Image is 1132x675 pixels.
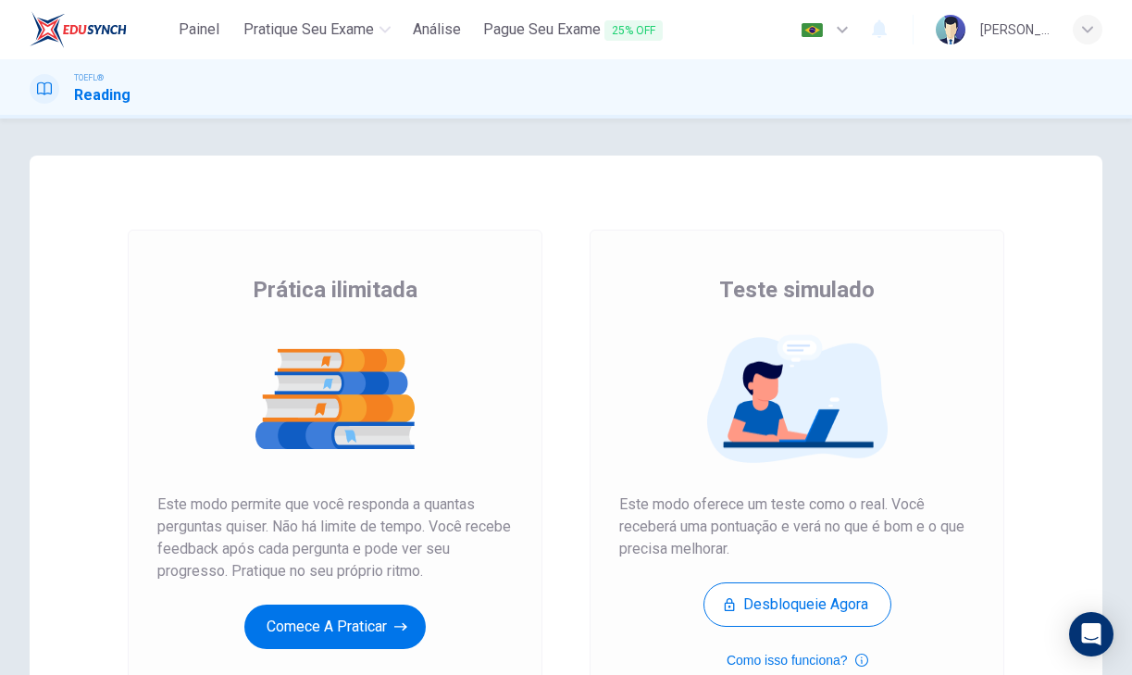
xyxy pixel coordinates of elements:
[74,84,131,106] h1: Reading
[619,494,975,560] span: Este modo oferece um teste como o real. Você receberá uma pontuação e verá no que é bom e o que p...
[405,13,468,46] button: Análise
[980,19,1051,41] div: [PERSON_NAME]
[727,649,868,671] button: Como isso funciona?
[703,582,891,627] button: Desbloqueie agora
[169,13,229,46] button: Painel
[604,20,663,41] span: 25% OFF
[1069,612,1113,656] div: Open Intercom Messenger
[413,19,461,41] span: Análise
[801,23,824,37] img: pt
[476,13,670,47] button: Pague Seu Exame25% OFF
[483,19,663,42] span: Pague Seu Exame
[169,13,229,47] a: Painel
[243,19,374,41] span: Pratique seu exame
[253,275,417,305] span: Prática ilimitada
[405,13,468,47] a: Análise
[244,605,426,649] button: Comece a praticar
[179,19,219,41] span: Painel
[74,71,104,84] span: TOEFL®
[157,494,513,582] span: Este modo permite que você responda a quantas perguntas quiser. Não há limite de tempo. Você rece...
[936,15,965,44] img: Profile picture
[236,13,398,46] button: Pratique seu exame
[719,275,875,305] span: Teste simulado
[30,11,169,48] a: EduSynch logo
[30,11,127,48] img: EduSynch logo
